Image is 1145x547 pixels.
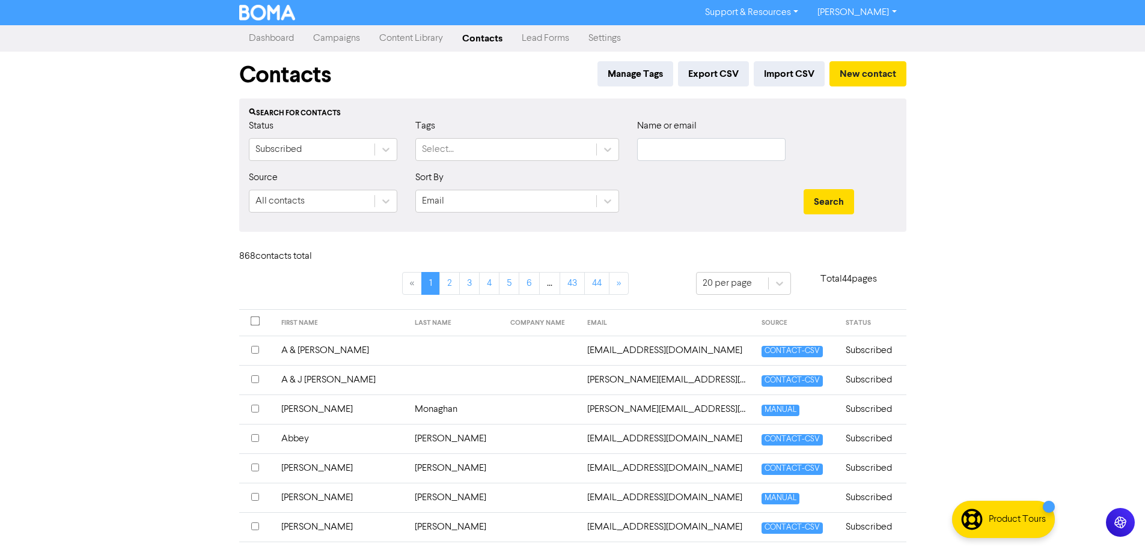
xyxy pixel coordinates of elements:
[274,394,408,424] td: [PERSON_NAME]
[274,336,408,365] td: A & [PERSON_NAME]
[239,26,304,50] a: Dashboard
[408,453,503,483] td: [PERSON_NAME]
[637,119,697,133] label: Name or email
[512,26,579,50] a: Lead Forms
[580,483,754,512] td: acarroll1702@gmail.com
[609,272,629,295] a: »
[255,142,302,157] div: Subscribed
[408,512,503,542] td: [PERSON_NAME]
[274,310,408,336] th: FIRST NAME
[838,512,906,542] td: Subscribed
[829,61,906,86] button: New contact
[408,483,503,512] td: [PERSON_NAME]
[274,424,408,453] td: Abbey
[560,272,585,295] a: Page 43
[408,394,503,424] td: Monaghan
[762,493,799,504] span: MANUAL
[370,26,453,50] a: Content Library
[580,453,754,483] td: ablackwood@neerimhealth.org.au
[838,365,906,394] td: Subscribed
[838,336,906,365] td: Subscribed
[695,3,808,22] a: Support & Resources
[762,464,823,475] span: CONTACT-CSV
[584,272,609,295] a: Page 44
[580,365,754,394] td: aaron.galloway@hotmail.com
[408,310,503,336] th: LAST NAME
[579,26,631,50] a: Settings
[791,272,906,286] p: Total 44 pages
[439,272,460,295] a: Page 2
[503,310,580,336] th: COMPANY NAME
[754,310,838,336] th: SOURCE
[597,61,673,86] button: Manage Tags
[421,272,440,295] a: Page 1 is your current page
[422,194,444,208] div: Email
[459,272,480,295] a: Page 3
[249,108,897,119] div: Search for contacts
[239,61,331,89] h1: Contacts
[479,272,499,295] a: Page 4
[754,61,825,86] button: Import CSV
[762,375,823,387] span: CONTACT-CSV
[762,434,823,446] span: CONTACT-CSV
[255,194,305,208] div: All contacts
[804,189,854,214] button: Search
[239,251,335,262] h6: 868 contact s total
[838,483,906,512] td: Subscribed
[239,5,296,20] img: BOMA Logo
[580,310,754,336] th: EMAIL
[422,142,454,157] div: Select...
[249,171,278,185] label: Source
[703,276,752,291] div: 20 per page
[415,171,444,185] label: Sort By
[249,119,273,133] label: Status
[838,453,906,483] td: Subscribed
[838,310,906,336] th: STATUS
[499,272,519,295] a: Page 5
[274,512,408,542] td: [PERSON_NAME]
[762,346,823,357] span: CONTACT-CSV
[580,394,754,424] td: aaron@steadycare.com.au
[762,405,799,416] span: MANUAL
[808,3,906,22] a: [PERSON_NAME]
[1085,489,1145,547] iframe: Chat Widget
[678,61,749,86] button: Export CSV
[408,424,503,453] td: [PERSON_NAME]
[453,26,512,50] a: Contacts
[415,119,435,133] label: Tags
[838,394,906,424] td: Subscribed
[762,522,823,534] span: CONTACT-CSV
[580,512,754,542] td: accounts@888traffic.com.au
[274,365,408,394] td: A & J [PERSON_NAME]
[580,336,754,365] td: aandkportercartage@gmail.com
[838,424,906,453] td: Subscribed
[519,272,540,295] a: Page 6
[274,483,408,512] td: [PERSON_NAME]
[580,424,754,453] td: abbey@hrsorted.com.au
[304,26,370,50] a: Campaigns
[274,453,408,483] td: [PERSON_NAME]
